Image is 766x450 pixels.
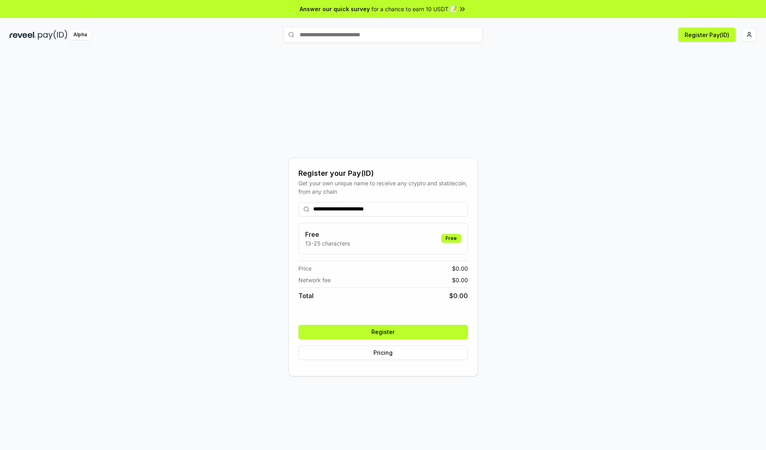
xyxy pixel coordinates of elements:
[452,276,468,284] span: $ 0.00
[298,276,331,284] span: Network fee
[298,179,468,196] div: Get your own unique name to receive any crypto and stablecoin, from any chain
[441,234,461,243] div: Free
[38,30,67,40] img: pay_id
[69,30,91,40] div: Alpha
[300,5,370,13] span: Answer our quick survey
[298,291,314,301] span: Total
[298,168,468,179] div: Register your Pay(ID)
[305,239,350,248] p: 13-25 characters
[305,230,350,239] h3: Free
[449,291,468,301] span: $ 0.00
[371,5,457,13] span: for a chance to earn 10 USDT 📝
[678,28,736,42] button: Register Pay(ID)
[298,264,312,273] span: Price
[298,346,468,360] button: Pricing
[298,325,468,339] button: Register
[452,264,468,273] span: $ 0.00
[10,30,36,40] img: reveel_dark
